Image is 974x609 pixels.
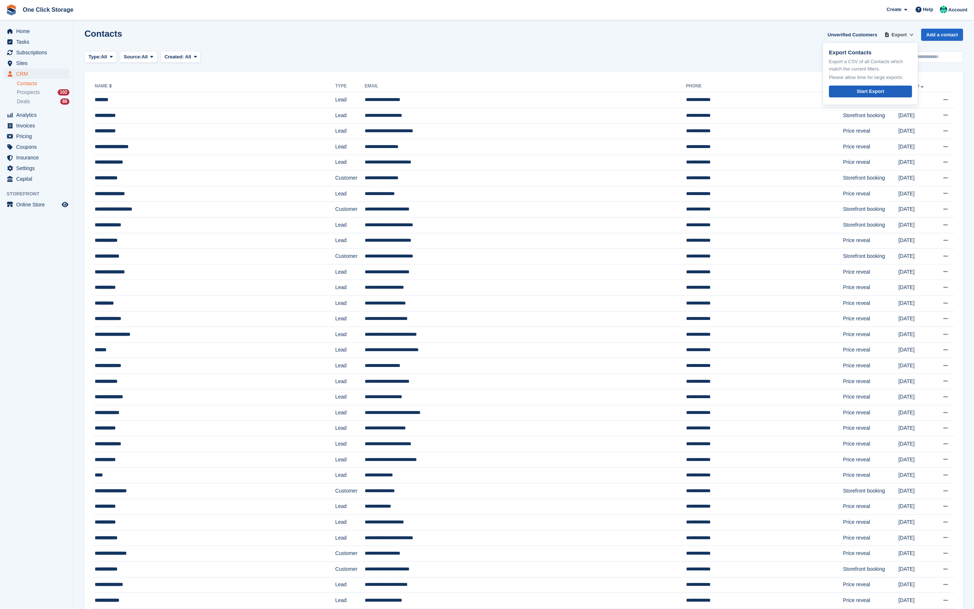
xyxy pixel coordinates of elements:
td: Price reveal [843,499,898,515]
td: Lead [335,593,365,609]
td: [DATE] [898,202,934,217]
a: Contacts [17,80,69,87]
td: Lead [335,139,365,155]
td: Price reveal [843,233,898,249]
td: [DATE] [898,483,934,499]
span: Subscriptions [16,47,60,58]
td: [DATE] [898,311,934,327]
td: Price reveal [843,155,898,170]
a: Start Export [829,86,912,98]
td: Lead [335,436,365,452]
td: Lead [335,530,365,546]
td: Customer [335,202,365,217]
th: Phone [686,80,843,92]
td: Price reveal [843,358,898,374]
td: [DATE] [898,436,934,452]
td: [DATE] [898,123,934,139]
span: Settings [16,163,60,173]
td: Price reveal [843,452,898,468]
span: All [185,54,191,60]
td: [DATE] [898,249,934,264]
span: Insurance [16,152,60,163]
td: [DATE] [898,155,934,170]
span: Sites [16,58,60,68]
td: [DATE] [898,593,934,609]
a: Prospects 102 [17,89,69,96]
td: [DATE] [898,327,934,343]
td: [DATE] [898,108,934,123]
td: Lead [335,327,365,343]
td: Storefront booking [843,562,898,577]
button: Created: All [160,51,201,63]
span: Coupons [16,142,60,152]
p: Please allow time for large exports. [829,74,912,81]
td: Price reveal [843,468,898,483]
span: Online Store [16,199,60,210]
a: menu [4,69,69,79]
span: Capital [16,174,60,184]
span: Account [948,6,967,14]
td: Customer [335,170,365,186]
td: [DATE] [898,499,934,515]
a: One Click Storage [20,4,76,16]
td: [DATE] [898,280,934,296]
span: Create [887,6,901,13]
td: Customer [335,562,365,577]
span: Help [923,6,933,13]
td: Storefront booking [843,108,898,123]
a: menu [4,199,69,210]
td: Lead [335,374,365,389]
td: Lead [335,233,365,249]
td: Price reveal [843,186,898,202]
span: Invoices [16,120,60,131]
td: Price reveal [843,280,898,296]
td: [DATE] [898,264,934,280]
td: Price reveal [843,374,898,389]
td: [DATE] [898,186,934,202]
img: stora-icon-8386f47178a22dfd0bd8f6a31ec36ba5ce8667c1dd55bd0f319d3a0aa187defe.svg [6,4,17,15]
td: [DATE] [898,139,934,155]
td: Lead [335,468,365,483]
span: Type: [89,53,101,61]
button: Export [883,29,915,41]
td: Lead [335,108,365,123]
th: Email [365,80,686,92]
td: [DATE] [898,295,934,311]
div: Start Export [857,88,884,95]
a: menu [4,58,69,68]
td: Lead [335,264,365,280]
td: Customer [335,249,365,264]
span: Created: [165,54,184,60]
td: Lead [335,280,365,296]
div: 88 [60,98,69,105]
td: [DATE] [898,389,934,405]
a: Name [95,83,113,89]
td: Lead [335,311,365,327]
span: Storefront [7,190,73,198]
a: Add a contact [921,29,963,41]
td: Price reveal [843,123,898,139]
p: Export Contacts [829,48,912,57]
div: 102 [58,89,69,96]
td: Price reveal [843,327,898,343]
p: Export a CSV of all Contacts which match the current filters. [829,58,912,72]
td: Lead [335,577,365,593]
img: Katy Forster [940,6,947,13]
td: Price reveal [843,546,898,562]
td: Lead [335,515,365,530]
td: Price reveal [843,515,898,530]
td: [DATE] [898,468,934,483]
td: [DATE] [898,515,934,530]
a: menu [4,163,69,173]
span: Home [16,26,60,36]
td: Price reveal [843,389,898,405]
td: Storefront booking [843,170,898,186]
td: Price reveal [843,577,898,593]
td: Price reveal [843,264,898,280]
span: Source: [124,53,141,61]
td: Price reveal [843,436,898,452]
th: Type [335,80,365,92]
span: Analytics [16,110,60,120]
td: Lead [335,342,365,358]
td: [DATE] [898,233,934,249]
